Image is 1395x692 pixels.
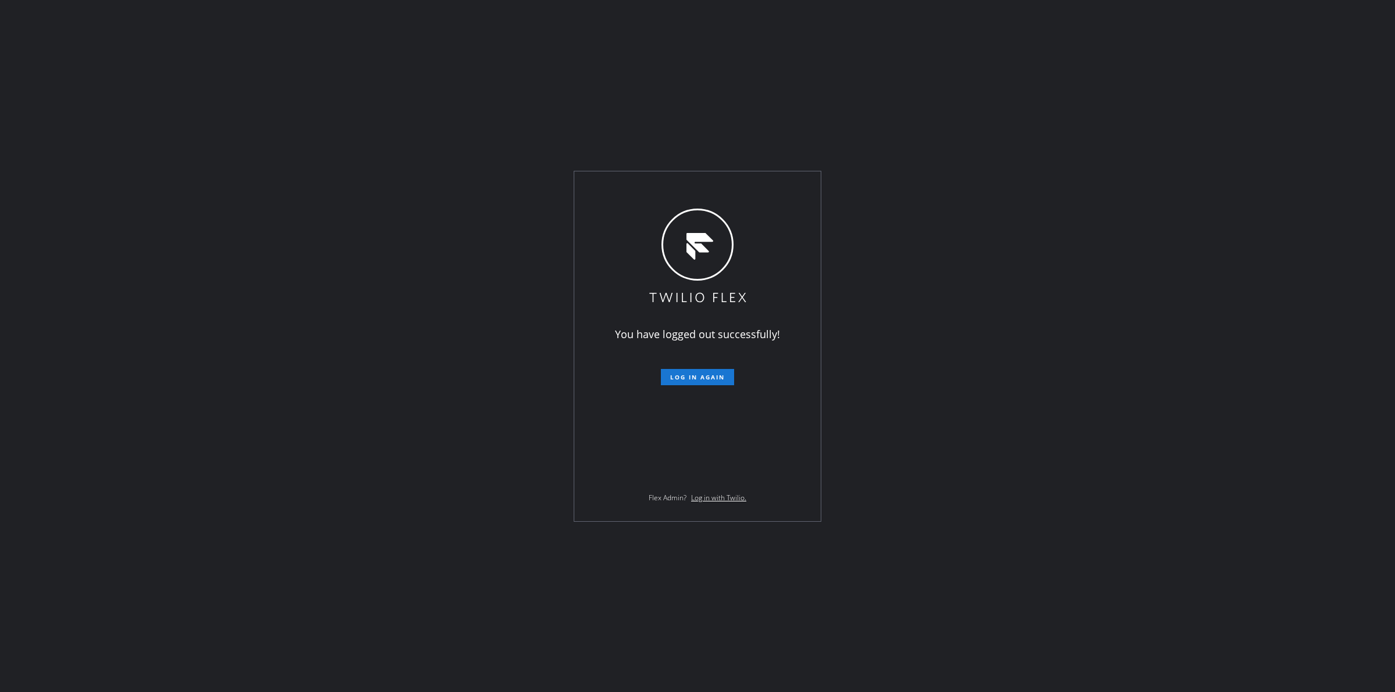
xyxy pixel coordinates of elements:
a: Log in with Twilio. [691,493,746,503]
span: Log in again [670,373,725,381]
span: Flex Admin? [649,493,686,503]
button: Log in again [661,369,734,385]
span: You have logged out successfully! [615,327,780,341]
